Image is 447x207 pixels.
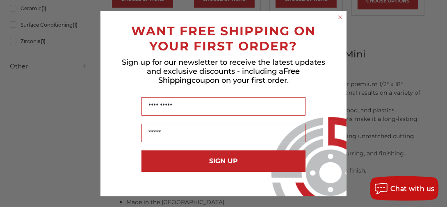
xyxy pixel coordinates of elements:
[141,150,306,172] button: SIGN UP
[370,176,439,201] button: Chat with us
[122,58,325,85] span: Sign up for our newsletter to receive the latest updates and exclusive discounts - including a co...
[158,67,300,85] span: Free Shipping
[336,13,344,21] button: Close dialog
[141,124,306,142] input: Email
[390,185,435,193] span: Chat with us
[131,23,316,54] span: WANT FREE SHIPPING ON YOUR FIRST ORDER?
